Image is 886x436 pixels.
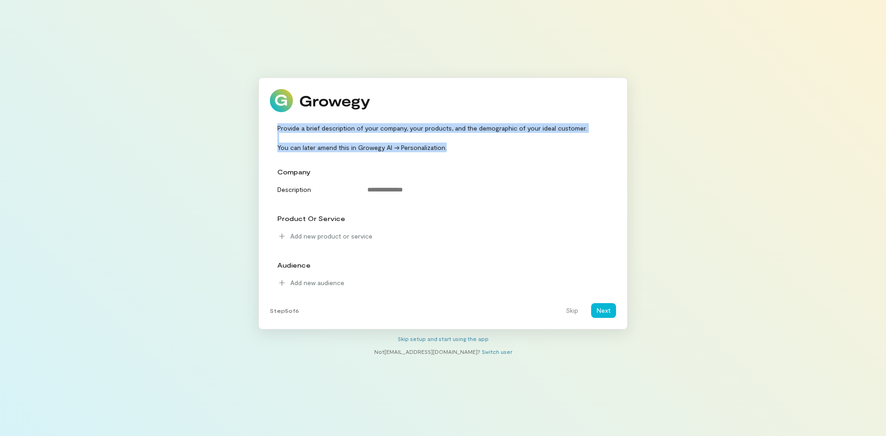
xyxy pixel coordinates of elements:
[270,307,299,314] span: Step 5 of 6
[560,303,584,318] button: Skip
[398,335,489,342] a: Skip setup and start using the app
[277,168,311,176] span: company
[290,278,344,287] span: Add new audience
[277,215,345,222] span: product or service
[482,348,512,355] a: Switch user
[591,303,616,318] button: Next
[374,348,480,355] span: Not [EMAIL_ADDRESS][DOMAIN_NAME] ?
[272,182,358,194] div: Description
[270,123,616,152] div: Provide a brief description of your company, your products, and the demographic of your ideal cus...
[290,232,372,241] span: Add new product or service
[270,89,371,112] img: Growegy logo
[277,261,311,269] span: audience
